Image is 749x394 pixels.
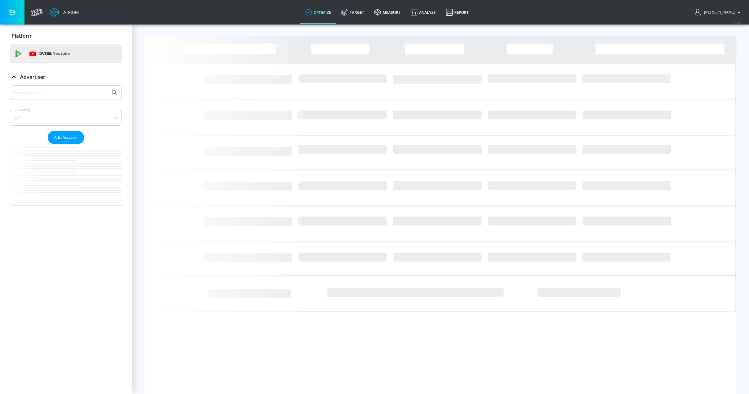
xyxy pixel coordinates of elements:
[695,8,743,16] button: [PERSON_NAME]
[61,9,79,15] div: Atrium
[53,50,70,57] p: Youtube
[39,50,70,57] p: DV360:
[10,144,122,205] nav: list of Advertiser
[10,68,122,86] div: Advertiser
[369,1,406,24] a: measure
[18,108,31,112] label: Sort By
[441,1,474,24] a: Report
[12,32,33,39] p: Platform
[336,1,369,24] a: Target
[54,134,78,141] span: Add Account
[50,8,79,17] a: Atrium
[13,89,108,97] input: Search by name
[48,131,84,144] button: Add Account
[10,110,122,126] div: A-Z
[734,21,743,24] span: v 4.25.4
[406,1,441,24] a: Analyze
[10,44,122,63] div: DV360: Youtube
[10,27,122,45] div: Platform
[702,10,735,14] span: login as: shannan.conley@zefr.com
[300,1,336,24] a: optimize
[10,85,122,205] div: Advertiser
[20,74,45,80] p: Advertiser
